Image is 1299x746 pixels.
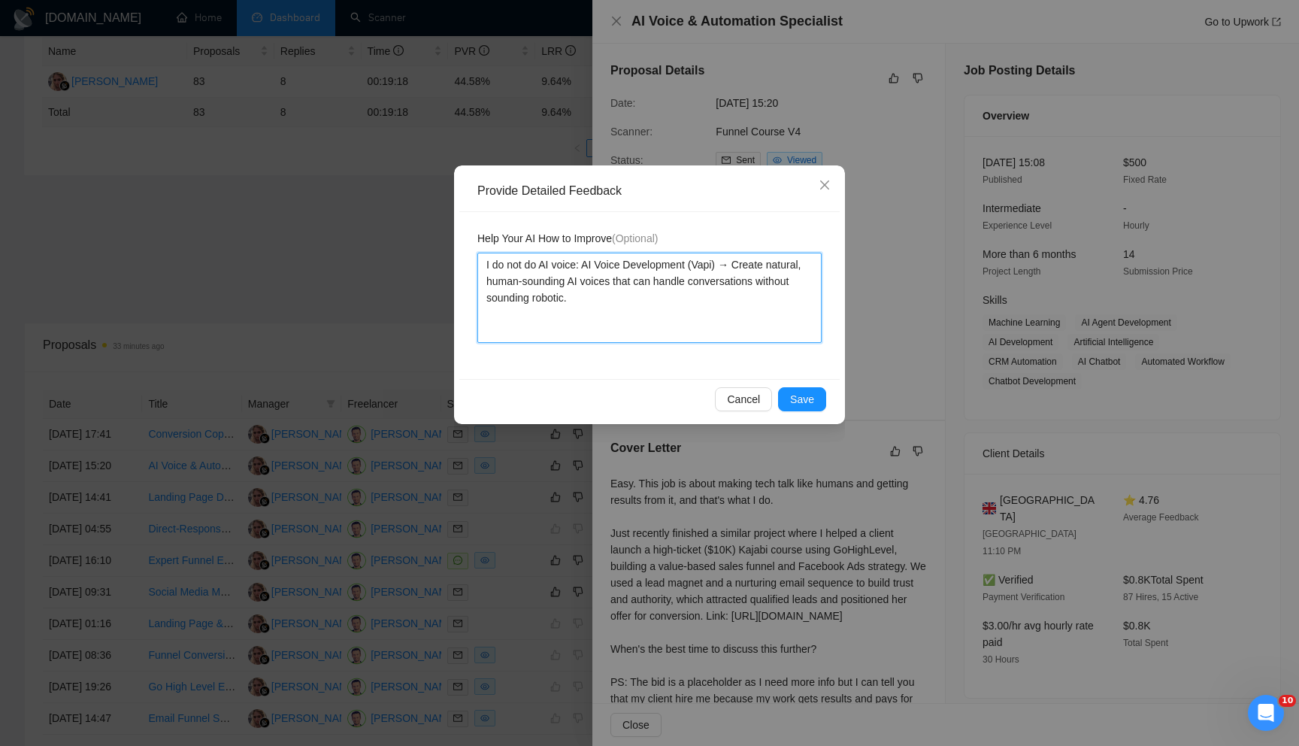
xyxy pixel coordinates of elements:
[790,391,814,408] span: Save
[612,232,658,244] span: (Optional)
[1248,695,1284,731] iframe: Intercom live chat
[819,179,831,191] span: close
[1279,695,1296,707] span: 10
[477,253,822,343] textarea: I do not do AI voice: AI Voice Development (Vapi) → Create natural, human-sounding AI voices that...
[477,230,658,247] span: Help Your AI How to Improve
[778,387,826,411] button: Save
[477,183,832,199] div: Provide Detailed Feedback
[727,391,760,408] span: Cancel
[804,165,845,206] button: Close
[715,387,772,411] button: Cancel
